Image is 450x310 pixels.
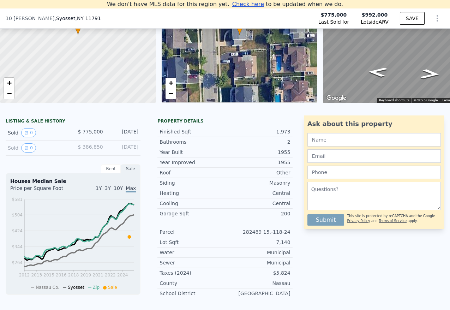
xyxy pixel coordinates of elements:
[101,164,121,173] div: Rent
[400,12,425,25] button: SAVE
[160,239,225,246] div: Lot Sqft
[225,290,290,297] div: [GEOGRAPHIC_DATA]
[160,179,225,186] div: Siding
[307,214,344,226] button: Submit
[166,78,176,88] a: Zoom in
[4,88,14,99] a: Zoom out
[75,16,101,21] span: , NY 11791
[361,18,388,25] span: Lotside ARV
[160,210,225,217] div: Garage Sqft
[225,138,290,145] div: 2
[160,128,225,135] div: Finished Sqft
[12,213,23,217] tspan: $504
[414,98,438,102] span: © 2025 Google
[225,149,290,156] div: 1955
[225,128,290,135] div: 1,973
[362,12,388,18] span: $992,000
[168,78,173,87] span: +
[379,219,407,223] a: Terms of Service
[166,88,176,99] a: Zoom out
[225,239,290,246] div: 7,140
[10,185,73,196] div: Price per Square Foot
[92,273,103,278] tspan: 2021
[8,128,67,137] div: Sold
[225,259,290,266] div: Municipal
[347,219,370,223] a: Privacy Policy
[21,128,36,137] button: View historical data
[31,273,42,278] tspan: 2013
[126,185,136,192] span: Max
[19,273,30,278] tspan: 2012
[7,78,12,87] span: +
[12,197,23,202] tspan: $581
[325,94,348,103] img: Google
[307,119,441,129] div: Ask about this property
[225,228,290,236] div: 282489 15.-118-24
[412,67,449,81] path: Go South, Preston Ln
[4,78,14,88] a: Zoom in
[10,178,136,185] div: Houses Median Sale
[6,15,55,22] span: 10 [PERSON_NAME]
[7,89,12,98] span: −
[12,244,23,249] tspan: $344
[225,210,290,217] div: 200
[430,11,444,25] button: Show Options
[225,269,290,276] div: $5,824
[168,89,173,98] span: −
[225,249,290,256] div: Municipal
[157,118,292,124] div: Property details
[325,94,348,103] a: Open this area in Google Maps (opens a new window)
[109,143,139,153] div: [DATE]
[114,185,123,191] span: 10Y
[160,169,225,176] div: Roof
[55,15,101,22] span: , Syosset
[225,169,290,176] div: Other
[307,133,441,147] input: Name
[68,273,79,278] tspan: 2018
[347,211,441,226] div: This site is protected by reCAPTCHA and the Google and apply.
[78,129,103,135] span: $ 775,000
[307,166,441,179] input: Phone
[160,290,225,297] div: School District
[225,200,290,207] div: Central
[68,285,84,290] span: Syosset
[56,273,67,278] tspan: 2016
[321,11,347,18] span: $775,000
[117,273,128,278] tspan: 2024
[225,159,290,166] div: 1955
[12,260,23,265] tspan: $264
[105,273,116,278] tspan: 2022
[160,249,225,256] div: Water
[21,143,36,153] button: View historical data
[160,269,225,276] div: Taxes (2024)
[160,228,225,236] div: Parcel
[225,280,290,287] div: Nassau
[225,190,290,197] div: Central
[160,259,225,266] div: Sewer
[318,18,349,25] span: Last Sold for
[225,179,290,186] div: Masonry
[236,23,243,35] div: •
[160,190,225,197] div: Heating
[80,273,91,278] tspan: 2019
[359,65,396,79] path: Go North, Preston Ln
[8,143,67,153] div: Sold
[160,149,225,156] div: Year Built
[43,273,54,278] tspan: 2015
[36,285,59,290] span: Nassau Co.
[307,149,441,163] input: Email
[121,164,140,173] div: Sale
[109,128,139,137] div: [DATE]
[12,228,23,233] tspan: $424
[232,1,264,7] span: Check here
[78,144,103,150] span: $ 386,850
[160,200,225,207] div: Cooling
[160,138,225,145] div: Bathrooms
[105,185,111,191] span: 3Y
[160,280,225,287] div: County
[6,118,140,125] div: LISTING & SALE HISTORY
[96,185,102,191] span: 1Y
[108,285,117,290] span: Sale
[93,285,100,290] span: Zip
[379,98,409,103] button: Keyboard shortcuts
